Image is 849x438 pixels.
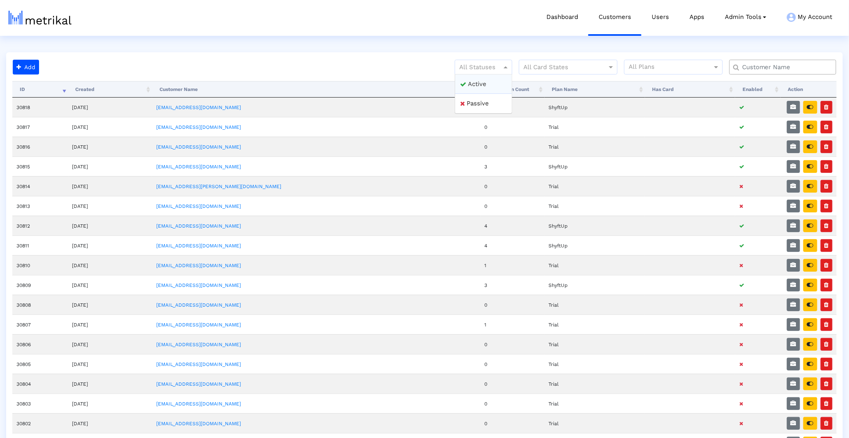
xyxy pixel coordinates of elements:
[645,81,735,98] th: Has Card: activate to sort column ascending
[481,98,545,117] td: 0
[68,295,153,315] td: [DATE]
[545,354,645,374] td: Trial
[12,275,68,295] td: 30809
[156,322,241,328] a: [EMAIL_ADDRESS][DOMAIN_NAME]
[481,413,545,433] td: 0
[481,137,545,156] td: 0
[68,394,153,413] td: [DATE]
[156,361,241,367] a: [EMAIL_ADDRESS][DOMAIN_NAME]
[735,81,781,98] th: Enabled: activate to sort column ascending
[545,216,645,235] td: ShyftUp
[12,255,68,275] td: 30810
[12,374,68,394] td: 30804
[481,176,545,196] td: 0
[455,94,512,113] div: Passive
[156,302,241,308] a: [EMAIL_ADDRESS][DOMAIN_NAME]
[545,315,645,334] td: Trial
[481,334,545,354] td: 0
[156,342,241,347] a: [EMAIL_ADDRESS][DOMAIN_NAME]
[12,196,68,216] td: 30813
[12,394,68,413] td: 30803
[68,137,153,156] td: [DATE]
[68,98,153,117] td: [DATE]
[481,216,545,235] td: 4
[545,98,645,117] td: ShyftUp
[545,235,645,255] td: ShyftUp
[12,156,68,176] td: 30815
[545,275,645,295] td: ShyftUp
[545,255,645,275] td: Trial
[156,223,241,229] a: [EMAIL_ADDRESS][DOMAIN_NAME]
[68,374,153,394] td: [DATE]
[545,413,645,433] td: Trial
[156,105,241,110] a: [EMAIL_ADDRESS][DOMAIN_NAME]
[68,117,153,137] td: [DATE]
[481,275,545,295] td: 3
[481,255,545,275] td: 1
[481,235,545,255] td: 4
[787,13,796,22] img: my-account-menu-icon.png
[545,394,645,413] td: Trial
[68,176,153,196] td: [DATE]
[156,421,241,426] a: [EMAIL_ADDRESS][DOMAIN_NAME]
[455,75,512,94] div: Active
[156,282,241,288] a: [EMAIL_ADDRESS][DOMAIN_NAME]
[736,63,833,72] input: Customer Name
[12,137,68,156] td: 30816
[68,354,153,374] td: [DATE]
[156,401,241,407] a: [EMAIL_ADDRESS][DOMAIN_NAME]
[68,275,153,295] td: [DATE]
[68,196,153,216] td: [DATE]
[152,81,481,98] th: Customer Name: activate to sort column ascending
[481,354,545,374] td: 0
[781,81,837,98] th: Action
[545,176,645,196] td: Trial
[68,216,153,235] td: [DATE]
[545,374,645,394] td: Trial
[68,156,153,176] td: [DATE]
[13,60,39,75] button: Add
[481,196,545,216] td: 0
[12,117,68,137] td: 30817
[156,124,241,130] a: [EMAIL_ADDRESS][DOMAIN_NAME]
[481,81,545,98] th: Integration Count: activate to sort column ascending
[481,117,545,137] td: 0
[156,263,241,268] a: [EMAIL_ADDRESS][DOMAIN_NAME]
[545,137,645,156] td: Trial
[481,156,545,176] td: 3
[545,81,645,98] th: Plan Name: activate to sort column ascending
[12,354,68,374] td: 30805
[68,255,153,275] td: [DATE]
[481,315,545,334] td: 1
[12,315,68,334] td: 30807
[12,295,68,315] td: 30808
[12,98,68,117] td: 30818
[68,334,153,354] td: [DATE]
[481,295,545,315] td: 0
[9,11,72,25] img: metrical-logo-light.png
[545,117,645,137] td: Trial
[156,243,241,249] a: [EMAIL_ADDRESS][DOMAIN_NAME]
[156,203,241,209] a: [EMAIL_ADDRESS][DOMAIN_NAME]
[629,62,714,73] input: All Plans
[12,216,68,235] td: 30812
[156,184,281,189] a: [EMAIL_ADDRESS][PERSON_NAME][DOMAIN_NAME]
[68,315,153,334] td: [DATE]
[68,413,153,433] td: [DATE]
[12,176,68,196] td: 30814
[156,144,241,150] a: [EMAIL_ADDRESS][DOMAIN_NAME]
[481,374,545,394] td: 0
[68,81,153,98] th: Created: activate to sort column ascending
[12,334,68,354] td: 30806
[68,235,153,255] td: [DATE]
[545,295,645,315] td: Trial
[545,196,645,216] td: Trial
[12,413,68,433] td: 30802
[12,235,68,255] td: 30811
[545,334,645,354] td: Trial
[523,62,598,73] input: All Card States
[481,394,545,413] td: 0
[12,81,68,98] th: ID: activate to sort column ascending
[545,156,645,176] td: ShyftUp
[156,381,241,387] a: [EMAIL_ADDRESS][DOMAIN_NAME]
